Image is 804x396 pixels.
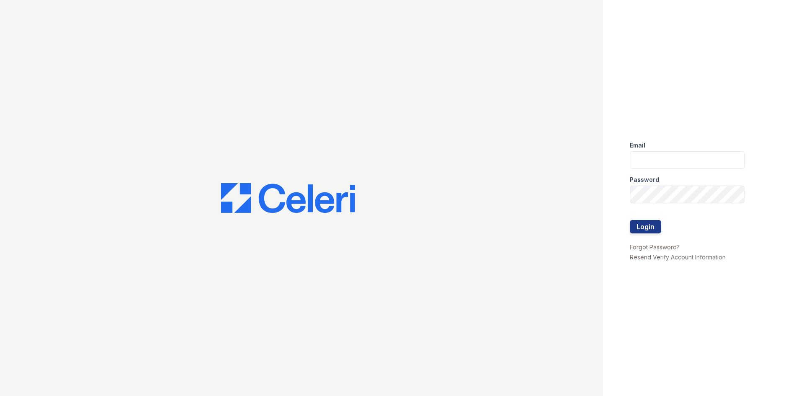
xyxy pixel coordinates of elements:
[630,243,680,251] a: Forgot Password?
[630,220,661,233] button: Login
[221,183,355,213] img: CE_Logo_Blue-a8612792a0a2168367f1c8372b55b34899dd931a85d93a1a3d3e32e68fde9ad4.png
[630,254,726,261] a: Resend Verify Account Information
[630,141,645,150] label: Email
[630,176,659,184] label: Password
